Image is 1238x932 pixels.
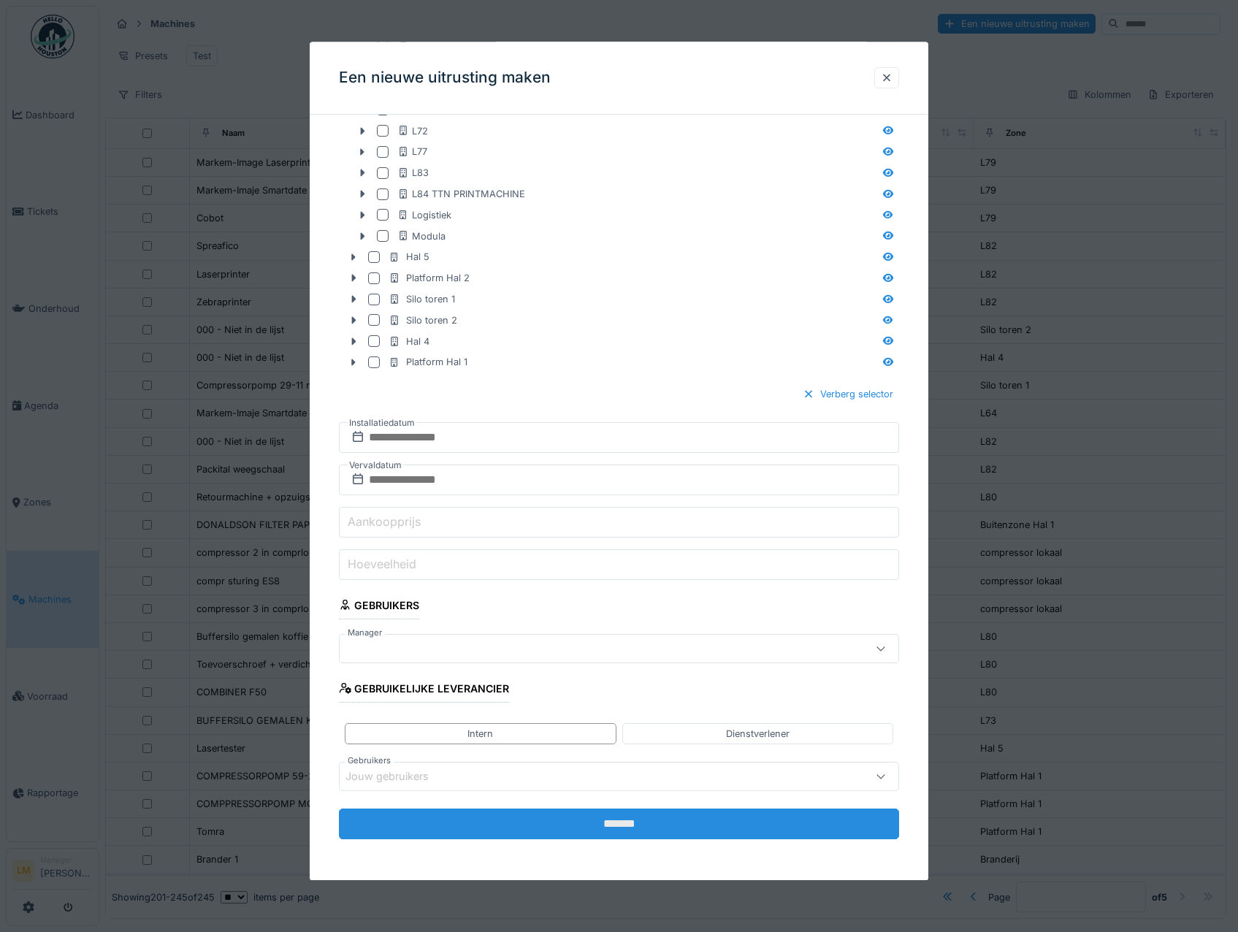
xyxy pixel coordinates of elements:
label: Vervaldatum [348,457,403,473]
div: Hal 5 [389,251,429,264]
label: Gebruikers [345,755,394,767]
div: L70 [397,103,428,117]
div: L72 [397,124,428,138]
div: Logistiek [397,208,451,222]
div: Dienstverlener [726,727,790,741]
div: Platform Hal 1 [389,356,467,370]
h3: Een nieuwe uitrusting maken [339,69,551,87]
label: Aankoopprijs [345,513,424,530]
label: Hoeveelheid [345,555,419,573]
label: Installatiedatum [348,415,416,431]
div: Platform Hal 2 [389,272,470,286]
div: Jouw gebruikers [345,769,449,785]
div: L77 [397,145,427,159]
div: Gebruikelijke leverancier [339,678,510,703]
div: Modula [397,229,446,243]
div: L84 TTN PRINTMACHINE [397,187,525,201]
div: Intern [467,727,493,741]
div: L83 [397,167,429,180]
div: Silo toren 2 [389,313,457,327]
div: Silo toren 1 [389,292,455,306]
div: Hal 4 [389,335,429,348]
div: Gebruikers [339,595,420,619]
label: Manager [345,627,385,639]
div: Verberg selector [797,385,899,405]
